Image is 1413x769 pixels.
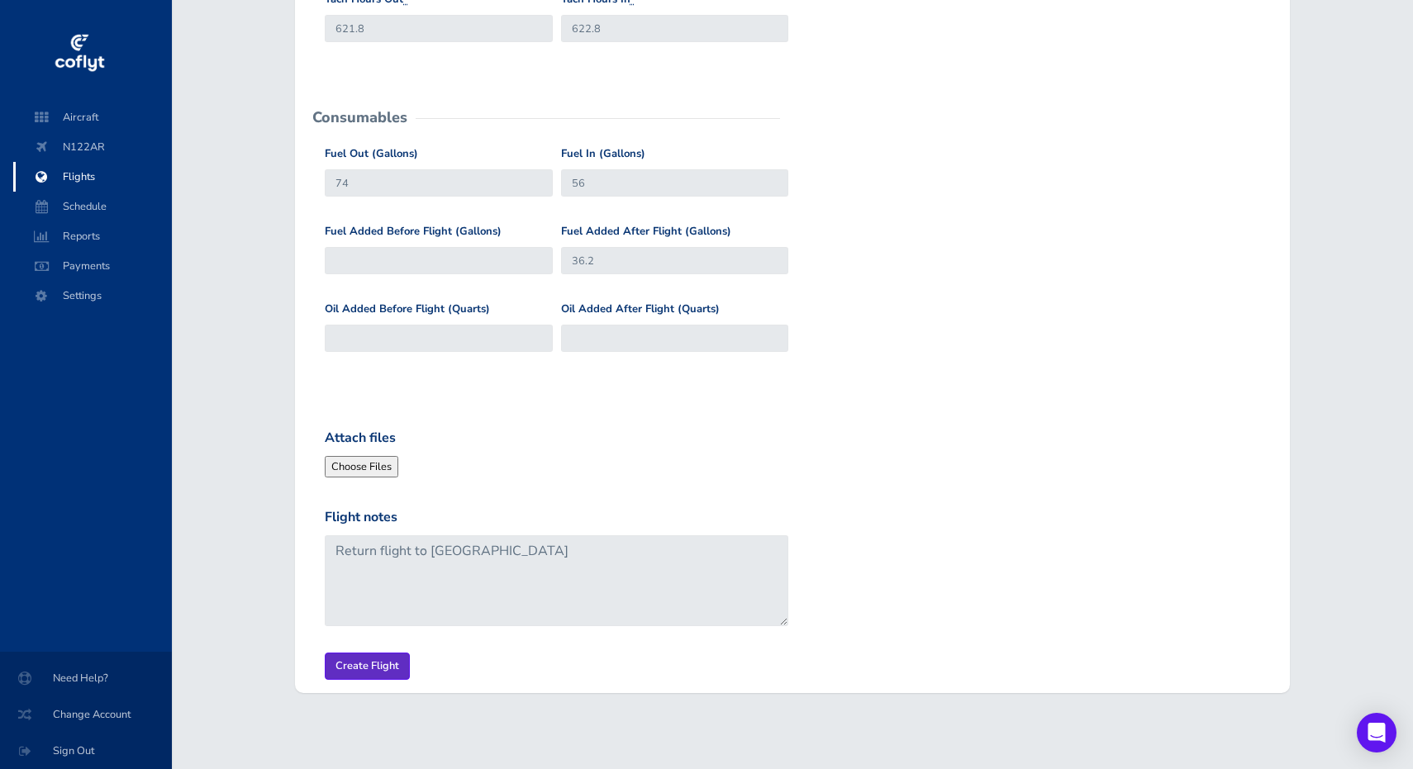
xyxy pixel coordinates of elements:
[561,145,645,163] label: Fuel In (Gallons)
[30,192,155,221] span: Schedule
[30,221,155,251] span: Reports
[325,145,418,163] label: Fuel Out (Gallons)
[561,301,720,318] label: Oil Added After Flight (Quarts)
[30,102,155,132] span: Aircraft
[325,428,396,449] label: Attach files
[30,162,155,192] span: Flights
[52,29,107,78] img: coflyt logo
[312,110,407,125] h2: Consumables
[20,700,152,729] span: Change Account
[20,663,152,693] span: Need Help?
[30,251,155,281] span: Payments
[30,281,155,311] span: Settings
[325,653,410,680] input: Create Flight
[325,223,502,240] label: Fuel Added Before Flight (Gallons)
[325,507,397,529] label: Flight notes
[20,736,152,766] span: Sign Out
[561,223,731,240] label: Fuel Added After Flight (Gallons)
[1357,713,1396,752] div: Open Intercom Messenger
[325,301,490,318] label: Oil Added Before Flight (Quarts)
[30,132,155,162] span: N122AR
